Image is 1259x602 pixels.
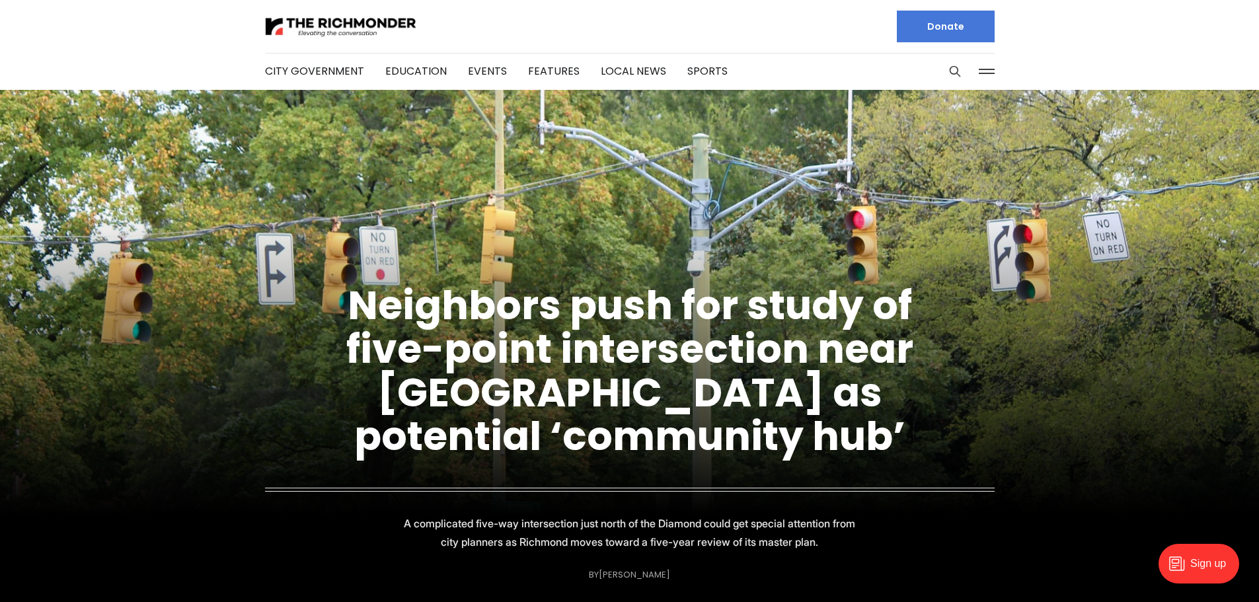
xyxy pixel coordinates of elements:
iframe: portal-trigger [1147,537,1259,602]
p: A complicated five-way intersection just north of the Diamond could get special attention from ci... [395,514,865,551]
a: Sports [687,63,728,79]
a: Events [468,63,507,79]
a: Neighbors push for study of five-point intersection near [GEOGRAPHIC_DATA] as potential ‘communit... [346,278,913,464]
a: [PERSON_NAME] [599,568,670,581]
a: Donate [897,11,995,42]
div: By [589,570,670,580]
a: City Government [265,63,364,79]
a: Local News [601,63,666,79]
button: Search this site [945,61,965,81]
a: Education [385,63,447,79]
a: Features [528,63,580,79]
img: The Richmonder [265,15,417,38]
